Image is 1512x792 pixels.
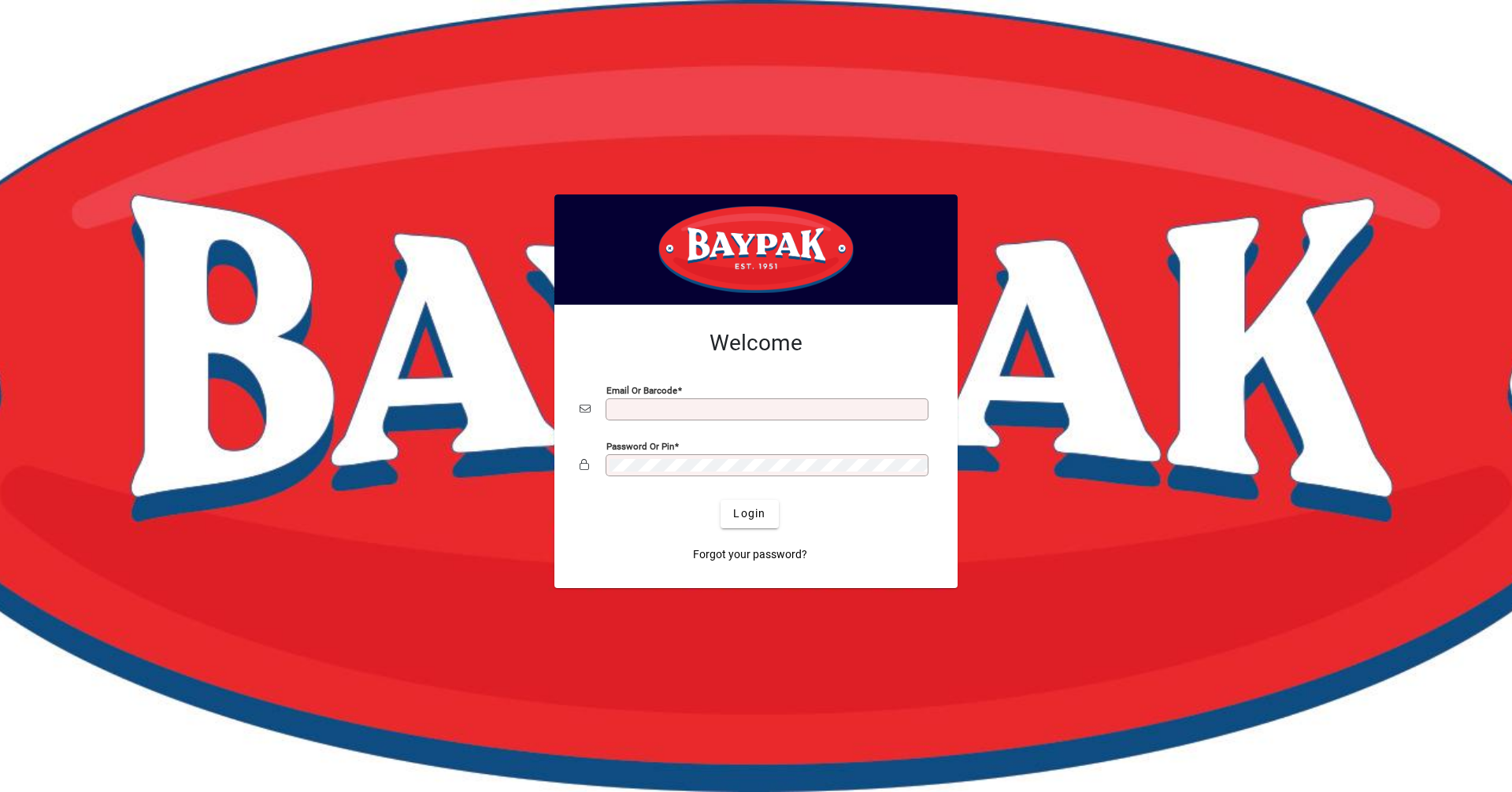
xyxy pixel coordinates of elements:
[687,541,813,569] a: Forgot your password?
[721,500,778,528] button: Login
[606,384,677,395] mat-label: Email or Barcode
[733,505,765,522] span: Login
[693,546,807,563] span: Forgot your password?
[580,330,932,357] h2: Welcome
[606,440,674,451] mat-label: Password or Pin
